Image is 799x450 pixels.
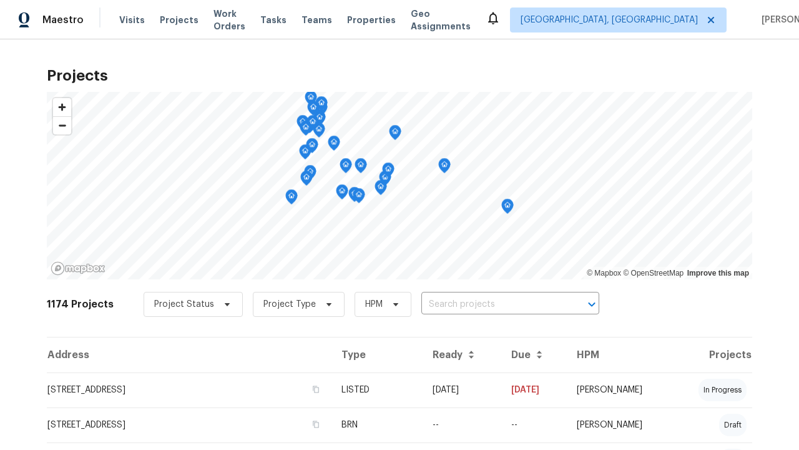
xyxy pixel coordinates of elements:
span: Geo Assignments [411,7,471,32]
div: Map marker [300,121,312,140]
div: Map marker [340,158,352,177]
span: Properties [347,14,396,26]
button: Copy Address [310,384,321,395]
button: Copy Address [310,419,321,430]
div: Map marker [300,171,313,190]
th: Address [47,337,331,372]
div: Map marker [313,122,325,142]
a: OpenStreetMap [623,269,684,277]
div: Map marker [501,199,514,218]
a: Improve this map [687,269,749,277]
td: [PERSON_NAME] [567,372,672,407]
button: Zoom out [53,116,71,134]
td: [PERSON_NAME] [567,407,672,442]
div: Map marker [382,162,395,182]
th: Type [331,337,423,372]
div: draft [719,414,747,436]
div: Map marker [306,115,319,134]
div: Map marker [348,187,361,206]
div: Map marker [299,144,311,164]
span: Work Orders [213,7,245,32]
td: [STREET_ADDRESS] [47,407,331,442]
span: [GEOGRAPHIC_DATA], [GEOGRAPHIC_DATA] [521,14,698,26]
td: [STREET_ADDRESS] [47,372,331,407]
canvas: Map [47,92,752,279]
td: BRN [331,407,423,442]
div: Map marker [285,189,298,209]
span: Maestro [42,14,84,26]
span: Projects [160,14,199,26]
th: Projects [672,337,752,372]
button: Open [583,296,600,313]
h2: 1174 Projects [47,298,114,311]
div: Map marker [389,125,401,144]
button: Zoom in [53,98,71,116]
td: [DATE] [423,372,501,407]
th: HPM [567,337,672,372]
div: Map marker [306,138,318,157]
h2: Projects [47,69,752,82]
span: HPM [365,298,383,311]
div: Map marker [375,180,387,199]
td: -- [501,407,567,442]
div: in progress [699,379,747,401]
div: Map marker [307,101,320,120]
div: Map marker [297,115,309,134]
div: Map marker [313,111,326,130]
th: Ready [423,337,501,372]
div: Map marker [336,184,348,204]
div: Map marker [438,158,451,177]
span: Project Status [154,298,214,311]
td: [DATE] [501,372,567,407]
div: Map marker [328,136,340,155]
div: Map marker [379,171,391,190]
span: Teams [301,14,332,26]
a: Mapbox [587,269,621,277]
span: Tasks [260,16,287,24]
div: Map marker [315,96,328,116]
td: LISTED [331,372,423,407]
td: -- [423,407,501,442]
span: Visits [119,14,145,26]
div: Map marker [353,188,365,207]
span: Project Type [263,298,316,311]
div: Map marker [303,118,316,137]
div: Map marker [355,158,367,177]
input: Search projects [421,295,564,314]
a: Mapbox homepage [51,261,105,276]
div: Map marker [305,91,317,110]
div: Map marker [304,165,316,184]
span: Zoom out [53,117,71,134]
th: Due [501,337,567,372]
